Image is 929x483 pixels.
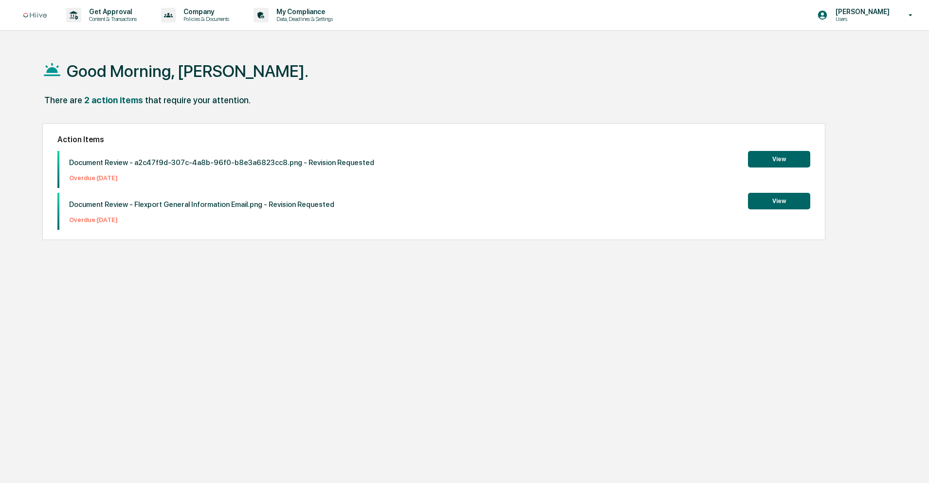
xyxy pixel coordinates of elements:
[57,135,810,144] h2: Action Items
[176,16,234,22] p: Policies & Documents
[69,158,374,167] p: Document Review - a2c47f9d-307c-4a8b-96f0-b8e3a6823cc8.png - Revision Requested
[81,16,142,22] p: Content & Transactions
[145,95,251,105] div: that require your attention.
[269,8,338,16] p: My Compliance
[176,8,234,16] p: Company
[748,154,810,163] a: View
[748,196,810,205] a: View
[828,8,894,16] p: [PERSON_NAME]
[23,13,47,18] img: logo
[67,61,309,81] h1: Good Morning, [PERSON_NAME].
[69,216,334,223] p: Overdue: [DATE]
[84,95,143,105] div: 2 action items
[69,174,374,182] p: Overdue: [DATE]
[44,95,82,105] div: There are
[81,8,142,16] p: Get Approval
[69,200,334,209] p: Document Review - Flexport General Information Email.png - Revision Requested
[748,193,810,209] button: View
[748,151,810,167] button: View
[828,16,894,22] p: Users
[269,16,338,22] p: Data, Deadlines & Settings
